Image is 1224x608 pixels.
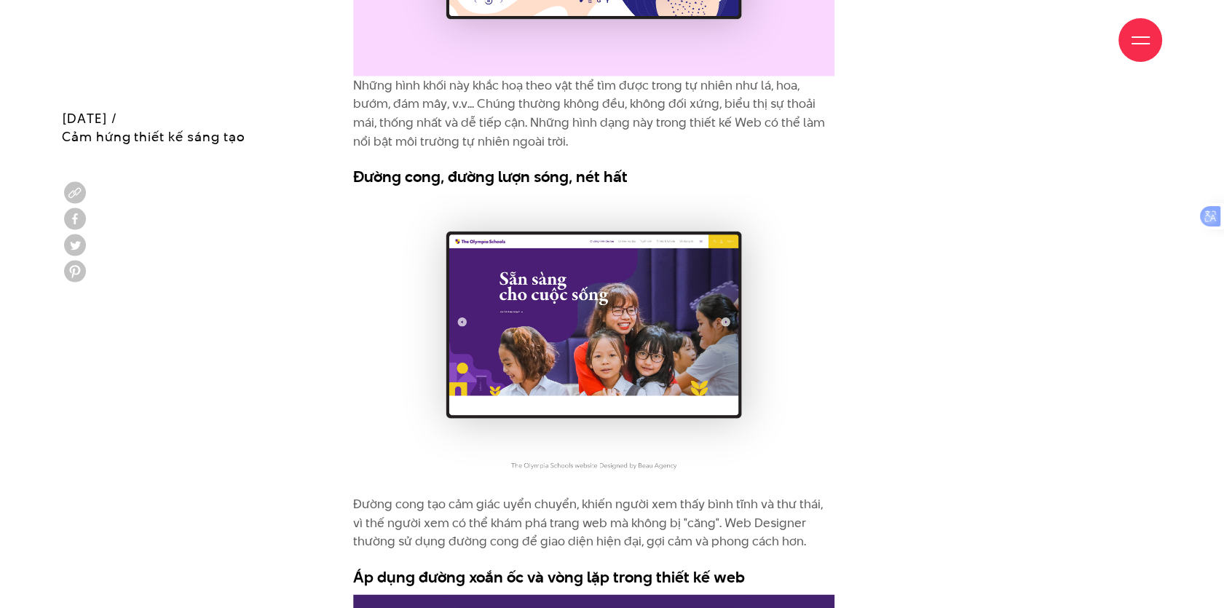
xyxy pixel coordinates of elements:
[353,194,834,495] img: hinh-khoi-trong-thiet-ke-web-tam-ly-hoc-va-nhan-thuc-thi-giac
[353,165,834,187] h3: Đường cong, đường lượn sóng, nét hất
[353,566,834,588] h3: Áp dụng đường xoắn ốc và vòng lặp trong thiết kế web
[353,76,834,151] p: Những hình khối này khắc hoạ theo vật thể tìm được trong tự nhiên như lá, hoa, bướm, đám mây, v.v...
[62,109,245,146] span: [DATE] / Cảm hứng thiết kế sáng tạo
[353,495,834,551] p: Đường cong tạo cảm giác uyển chuyển, khiến người xem thấy bình tĩnh và thư thái, vì thế người xem...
